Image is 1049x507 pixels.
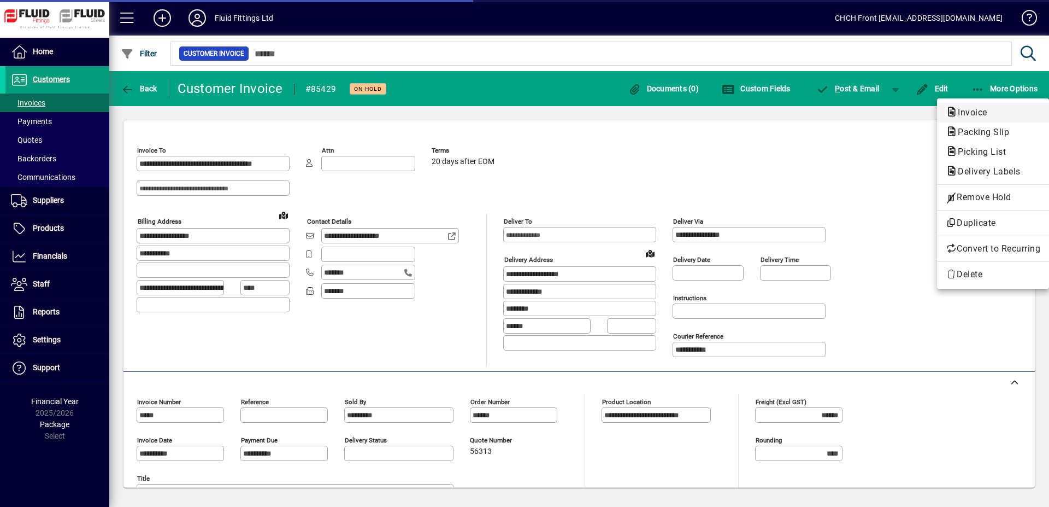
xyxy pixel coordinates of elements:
span: Remove Hold [946,191,1040,204]
span: Convert to Recurring [946,242,1040,255]
span: Delete [946,268,1040,281]
span: Packing Slip [946,127,1015,137]
span: Delivery Labels [946,166,1026,177]
span: Duplicate [946,217,1040,230]
span: Invoice [946,107,993,118]
span: Picking List [946,147,1011,157]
